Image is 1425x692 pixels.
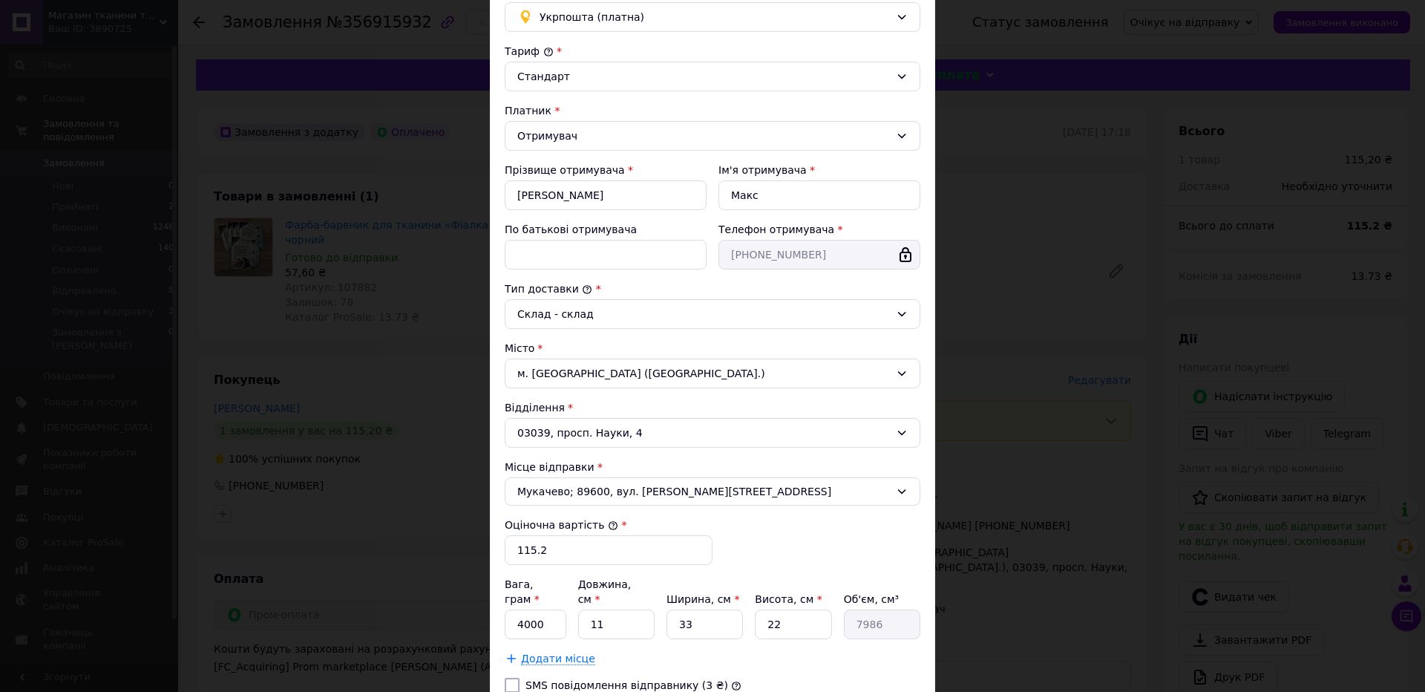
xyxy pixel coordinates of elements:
label: По батькові отримувача [505,223,637,235]
div: Місце відправки [505,460,920,474]
div: Відділення [505,400,920,415]
label: Ширина, см [666,593,739,605]
input: +380 [718,240,920,270]
label: Телефон отримувача [718,223,834,235]
label: Висота, см [755,593,822,605]
div: м. [GEOGRAPHIC_DATA] ([GEOGRAPHIC_DATA].) [505,359,920,388]
div: Об'єм, см³ [844,592,920,607]
div: Місто [505,341,920,356]
span: Додати місце [521,653,595,665]
div: Отримувач [517,128,890,144]
span: Укрпошта (платна) [540,9,890,25]
div: 03039, просп. Науки, 4 [505,418,920,448]
div: Склад - склад [517,306,890,322]
span: Мукачево; 89600, вул. [PERSON_NAME][STREET_ADDRESS] [517,484,890,499]
label: Прізвище отримувача [505,164,625,176]
label: Оціночна вартість [505,519,618,531]
label: SMS повідомлення відправнику (3 ₴) [525,679,728,691]
label: Вага, грам [505,578,540,605]
div: Стандарт [517,68,890,85]
label: Ім'я отримувача [718,164,807,176]
label: Довжина, см [578,578,632,605]
div: Тариф [505,44,920,59]
div: Платник [505,103,920,118]
div: Тип доставки [505,281,920,296]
